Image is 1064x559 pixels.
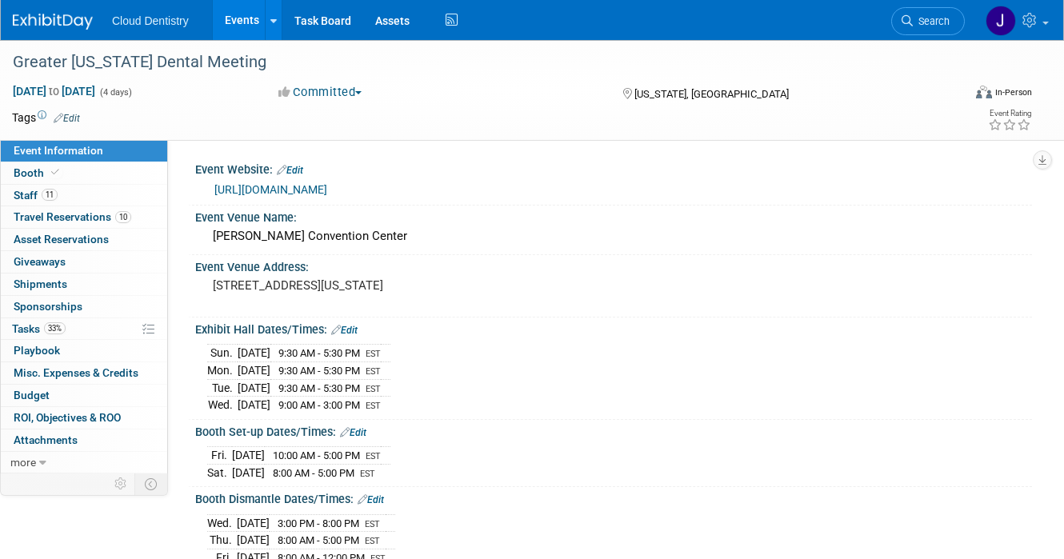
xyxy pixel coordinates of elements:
span: to [46,85,62,98]
a: Asset Reservations [1,229,167,250]
a: more [1,452,167,473]
a: Sponsorships [1,296,167,317]
td: Fri. [207,447,232,465]
a: Misc. Expenses & Credits [1,362,167,384]
a: Edit [331,325,358,336]
img: ExhibitDay [13,14,93,30]
span: Budget [14,389,50,401]
td: [DATE] [232,464,265,481]
a: Event Information [1,140,167,162]
span: 9:30 AM - 5:30 PM [278,365,360,377]
span: more [10,456,36,469]
span: Event Information [14,144,103,157]
div: Greater [US_STATE] Dental Meeting [7,48,945,77]
span: 9:00 AM - 3:00 PM [278,399,360,411]
td: Wed. [207,514,237,532]
a: Playbook [1,340,167,361]
span: 10:00 AM - 5:00 PM [273,449,360,461]
td: Personalize Event Tab Strip [107,473,135,494]
span: Tasks [12,322,66,335]
span: Travel Reservations [14,210,131,223]
div: Event Venue Name: [195,206,1032,226]
i: Booth reservation complete [51,168,59,177]
a: Staff11 [1,185,167,206]
td: Wed. [207,397,238,413]
span: 11 [42,189,58,201]
span: Misc. Expenses & Credits [14,366,138,379]
span: Shipments [14,278,67,290]
span: EST [365,536,380,546]
span: 8:00 AM - 5:00 PM [278,534,359,546]
a: Shipments [1,274,167,295]
a: Edit [277,165,303,176]
td: Thu. [207,532,237,549]
span: EST [366,401,381,411]
span: EST [366,384,381,394]
div: Booth Set-up Dates/Times: [195,420,1032,441]
td: [DATE] [237,532,270,549]
div: In-Person [994,86,1032,98]
span: Cloud Dentistry [112,14,189,27]
span: Search [913,15,950,27]
a: Edit [340,427,366,438]
span: 10 [115,211,131,223]
td: Toggle Event Tabs [135,473,168,494]
span: Asset Reservations [14,233,109,246]
span: ROI, Objectives & ROO [14,411,121,424]
img: Format-Inperson.png [976,86,992,98]
span: EST [360,469,375,479]
div: [PERSON_NAME] Convention Center [207,224,1020,249]
a: Giveaways [1,251,167,273]
td: Sat. [207,464,232,481]
pre: [STREET_ADDRESS][US_STATE] [213,278,526,293]
td: [DATE] [238,362,270,380]
span: [DATE] [DATE] [12,84,96,98]
div: Event Format [882,83,1033,107]
button: Committed [273,84,368,101]
div: Event Rating [988,110,1031,118]
span: Playbook [14,344,60,357]
span: [US_STATE], [GEOGRAPHIC_DATA] [634,88,789,100]
div: Booth Dismantle Dates/Times: [195,487,1032,508]
span: Giveaways [14,255,66,268]
span: 9:30 AM - 5:30 PM [278,347,360,359]
a: Budget [1,385,167,406]
span: EST [365,519,380,529]
a: Attachments [1,429,167,451]
td: Mon. [207,362,238,380]
span: Sponsorships [14,300,82,313]
span: 3:00 PM - 8:00 PM [278,517,359,529]
span: 8:00 AM - 5:00 PM [273,467,354,479]
a: Search [891,7,965,35]
a: ROI, Objectives & ROO [1,407,167,429]
span: EST [366,366,381,377]
a: Edit [54,113,80,124]
td: [DATE] [238,397,270,413]
td: Sun. [207,345,238,362]
span: (4 days) [98,87,132,98]
span: 9:30 AM - 5:30 PM [278,382,360,394]
td: [DATE] [237,514,270,532]
span: Booth [14,166,62,179]
a: Tasks33% [1,318,167,340]
a: Booth [1,162,167,184]
span: EST [366,451,381,461]
td: Tue. [207,379,238,397]
td: [DATE] [238,345,270,362]
div: Event Website: [195,158,1032,178]
img: Jessica Estrada [986,6,1016,36]
a: [URL][DOMAIN_NAME] [214,183,327,196]
span: Attachments [14,433,78,446]
td: [DATE] [232,447,265,465]
td: [DATE] [238,379,270,397]
span: Staff [14,189,58,202]
span: EST [366,349,381,359]
div: Event Venue Address: [195,255,1032,275]
div: Exhibit Hall Dates/Times: [195,317,1032,338]
a: Edit [358,494,384,505]
span: 33% [44,322,66,334]
td: Tags [12,110,80,126]
a: Travel Reservations10 [1,206,167,228]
